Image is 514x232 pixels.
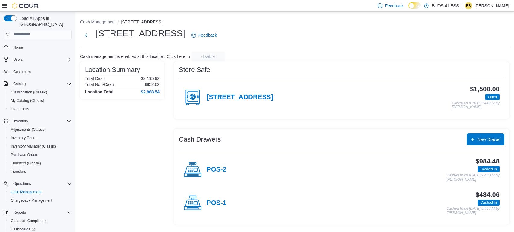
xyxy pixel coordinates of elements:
button: Catalog [11,80,28,87]
h3: Location Summary [85,66,140,73]
p: Closed on [DATE] 9:44 AM by [PERSON_NAME] [452,101,500,109]
span: Customers [13,69,31,74]
h6: Total Cash [85,76,105,81]
button: My Catalog (Classic) [6,96,74,105]
span: Load All Apps in [GEOGRAPHIC_DATA] [17,15,72,27]
span: Inventory [11,118,72,125]
a: Chargeback Management [8,197,55,204]
button: Canadian Compliance [6,217,74,225]
span: Canadian Compliance [8,217,72,224]
span: Customers [11,68,72,75]
button: Home [1,43,74,52]
p: | [461,2,463,9]
h1: [STREET_ADDRESS] [96,27,185,39]
button: Promotions [6,105,74,113]
a: Home [11,44,25,51]
h4: POS-2 [207,166,226,174]
h6: Total Non-Cash [85,82,114,87]
a: Transfers (Classic) [8,160,43,167]
span: Inventory [13,119,28,124]
span: Transfers [11,169,26,174]
span: Inventory Manager (Classic) [11,144,56,149]
a: Transfers [8,168,28,175]
p: [PERSON_NAME] [475,2,509,9]
span: Operations [11,180,72,187]
button: Classification (Classic) [6,88,74,96]
button: New Drawer [467,133,504,145]
button: Inventory [1,117,74,125]
a: Adjustments (Classic) [8,126,48,133]
span: My Catalog (Classic) [8,97,72,104]
button: Chargeback Management [6,196,74,205]
span: New Drawer [478,136,501,142]
span: Cashed In [478,166,500,172]
a: Promotions [8,105,32,113]
p: Cashed In on [DATE] 9:46 AM by [PERSON_NAME] [447,173,500,182]
span: Operations [13,181,31,186]
span: disable [201,53,215,60]
span: Transfers (Classic) [8,160,72,167]
button: Operations [1,179,74,188]
span: Catalog [13,81,26,86]
button: disable [191,52,225,61]
h3: Store Safe [179,66,210,73]
a: My Catalog (Classic) [8,97,47,104]
span: Canadian Compliance [11,218,46,223]
p: BUDS 4 LESS [432,2,459,9]
button: Inventory [11,118,30,125]
span: Transfers [8,168,72,175]
span: Open [485,94,500,100]
a: Inventory Count [8,134,39,142]
span: Reports [11,209,72,216]
span: Catalog [11,80,72,87]
h3: $984.48 [476,158,500,165]
button: Inventory Manager (Classic) [6,142,74,151]
span: Open [488,94,497,100]
span: Users [11,56,72,63]
span: Adjustments (Classic) [11,127,46,132]
span: Chargeback Management [11,198,52,203]
button: Purchase Orders [6,151,74,159]
span: Users [13,57,23,62]
button: Users [1,55,74,64]
a: Purchase Orders [8,151,41,158]
div: Elisabeth Brown [465,2,472,9]
span: Cashed In [478,200,500,206]
img: Cova [12,3,39,9]
span: Promotions [11,107,29,111]
span: My Catalog (Classic) [11,98,44,103]
button: Operations [11,180,33,187]
a: Feedback [189,29,219,41]
span: Inventory Manager (Classic) [8,143,72,150]
span: Home [13,45,23,50]
span: Home [11,44,72,51]
button: Transfers (Classic) [6,159,74,167]
h4: Location Total [85,90,114,94]
a: Inventory Manager (Classic) [8,143,58,150]
a: Cash Management [8,188,44,196]
button: Customers [1,67,74,76]
span: Feedback [198,32,217,38]
p: Cashed In on [DATE] 9:45 AM by [PERSON_NAME] [447,207,500,215]
h4: [STREET_ADDRESS] [207,93,273,101]
h3: $1,500.00 [470,86,500,93]
span: Cashed In [480,166,497,172]
button: Transfers [6,167,74,176]
button: Cash Management [6,188,74,196]
span: Transfers (Classic) [11,161,41,166]
button: Reports [11,209,28,216]
span: Dashboards [11,227,35,232]
span: Reports [13,210,26,215]
input: Dark Mode [408,2,421,9]
button: [STREET_ADDRESS] [121,20,162,24]
p: Cash management is enabled at this location. Click here to [80,54,190,59]
p: $852.62 [144,82,160,87]
span: Cash Management [11,190,41,194]
span: Classification (Classic) [11,90,47,95]
a: Customers [11,68,33,75]
p: $2,115.92 [141,76,160,81]
span: Chargeback Management [8,197,72,204]
button: Cash Management [80,20,116,24]
span: Adjustments (Classic) [8,126,72,133]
